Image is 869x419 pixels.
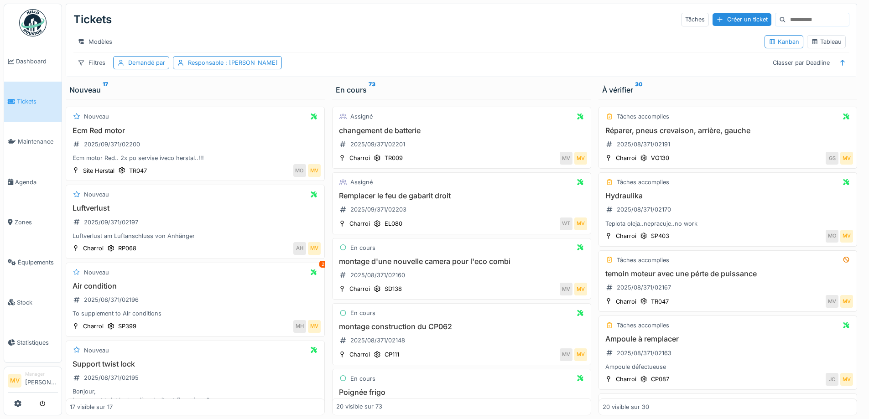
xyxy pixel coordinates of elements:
[103,84,108,95] sup: 17
[574,152,587,165] div: MV
[574,348,587,361] div: MV
[603,403,649,411] div: 20 visible sur 30
[713,13,771,26] div: Créer un ticket
[635,84,643,95] sup: 30
[826,152,838,165] div: GS
[616,154,636,162] div: Charroi
[70,387,321,404] div: Bonjour, Le support twist lock arrière droit est fissuré en 2
[769,56,834,69] div: Classer par Deadline
[73,8,112,31] div: Tickets
[349,219,370,228] div: Charroi
[4,82,62,122] a: Tickets
[8,371,58,393] a: MV Manager[PERSON_NAME]
[681,13,709,26] div: Tâches
[617,205,671,214] div: 2025/08/371/02170
[336,84,588,95] div: En cours
[769,37,799,46] div: Kanban
[560,283,572,295] div: MV
[350,205,406,214] div: 2025/09/371/02203
[840,373,853,386] div: MV
[15,178,58,186] span: Agenda
[15,218,58,227] span: Zones
[293,242,306,255] div: AH
[293,164,306,177] div: MO
[617,283,671,292] div: 2025/08/371/02167
[350,271,405,279] div: 2025/08/371/02160
[4,122,62,162] a: Maintenance
[336,322,587,331] h3: montage construction du CP062
[17,338,58,347] span: Statistiques
[69,84,321,95] div: Nouveau
[617,112,669,121] div: Tâches accomplies
[616,232,636,240] div: Charroi
[16,57,58,66] span: Dashboard
[129,166,147,175] div: TR047
[293,320,306,333] div: MH
[350,178,373,186] div: Assigné
[18,258,58,267] span: Équipements
[811,37,842,46] div: Tableau
[4,242,62,282] a: Équipements
[840,230,853,243] div: MV
[617,140,670,149] div: 2025/08/371/02191
[70,232,321,240] div: Luftverlust am Luftanschluss von Anhänger
[617,256,669,264] div: Tâches accomplies
[603,269,853,278] h3: temoin moteur avec une pérte de puissance
[83,166,114,175] div: Site Herstal
[70,360,321,368] h3: Support twist lock
[603,362,853,371] div: Ampoule défectueuse
[385,219,402,228] div: EL080
[840,295,853,308] div: MV
[385,285,402,293] div: SD138
[84,140,140,149] div: 2025/09/371/02200
[574,283,587,295] div: MV
[70,282,321,290] h3: Air condition
[336,388,587,397] h3: Poignée frigo
[4,41,62,82] a: Dashboard
[70,309,321,318] div: To supplement to Air conditions
[84,268,109,277] div: Nouveau
[336,126,587,135] h3: changement de batterie
[4,162,62,202] a: Agenda
[349,285,370,293] div: Charroi
[118,322,136,331] div: SP399
[17,97,58,106] span: Tickets
[840,152,853,165] div: MV
[826,230,838,243] div: MO
[603,126,853,135] h3: Réparer, pneus crevaison, arrière, gauche
[83,322,104,331] div: Charroi
[385,350,399,359] div: CP111
[84,373,139,382] div: 2025/08/371/02195
[18,137,58,146] span: Maintenance
[350,243,375,252] div: En cours
[603,335,853,343] h3: Ampoule à remplacer
[17,298,58,307] span: Stock
[369,84,375,95] sup: 73
[308,320,321,333] div: MV
[118,244,136,253] div: RP068
[560,152,572,165] div: MV
[826,295,838,308] div: MV
[616,297,636,306] div: Charroi
[19,9,47,36] img: Badge_color-CXgf-gQk.svg
[73,56,109,69] div: Filtres
[8,374,21,388] li: MV
[83,244,104,253] div: Charroi
[25,371,58,378] div: Manager
[336,257,587,266] h3: montage d'une nouvelle camera pour l'eco combi
[349,350,370,359] div: Charroi
[560,217,572,230] div: WT
[4,202,62,242] a: Zones
[70,403,113,411] div: 17 visible sur 17
[319,261,327,268] div: 2
[350,374,375,383] div: En cours
[826,373,838,386] div: JC
[25,371,58,390] li: [PERSON_NAME]
[651,232,669,240] div: SP403
[617,178,669,186] div: Tâches accomplies
[350,140,405,149] div: 2025/09/371/02201
[70,154,321,162] div: Ecm motor Red.. 2x po servise iveco herstal..!!!
[84,346,109,355] div: Nouveau
[616,375,636,383] div: Charroi
[70,126,321,135] h3: Ecm Red motor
